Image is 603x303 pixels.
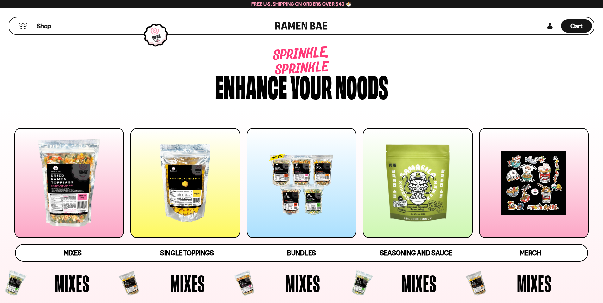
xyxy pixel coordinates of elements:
[380,249,452,257] span: Seasoning and Sauce
[64,249,82,257] span: Mixes
[520,249,541,257] span: Merch
[244,245,359,261] a: Bundles
[335,71,388,101] div: noods
[130,245,244,261] a: Single Toppings
[160,249,214,257] span: Single Toppings
[517,272,552,295] span: Mixes
[19,23,27,29] button: Mobile Menu Trigger
[215,71,287,101] div: Enhance
[473,245,587,261] a: Merch
[290,71,332,101] div: your
[287,249,316,257] span: Bundles
[37,22,51,30] span: Shop
[170,272,205,295] span: Mixes
[570,22,583,30] span: Cart
[16,245,130,261] a: Mixes
[561,17,592,34] div: Cart
[402,272,437,295] span: Mixes
[286,272,320,295] span: Mixes
[55,272,90,295] span: Mixes
[251,1,352,7] span: Free U.S. Shipping on Orders over $40 🍜
[359,245,473,261] a: Seasoning and Sauce
[37,19,51,33] a: Shop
